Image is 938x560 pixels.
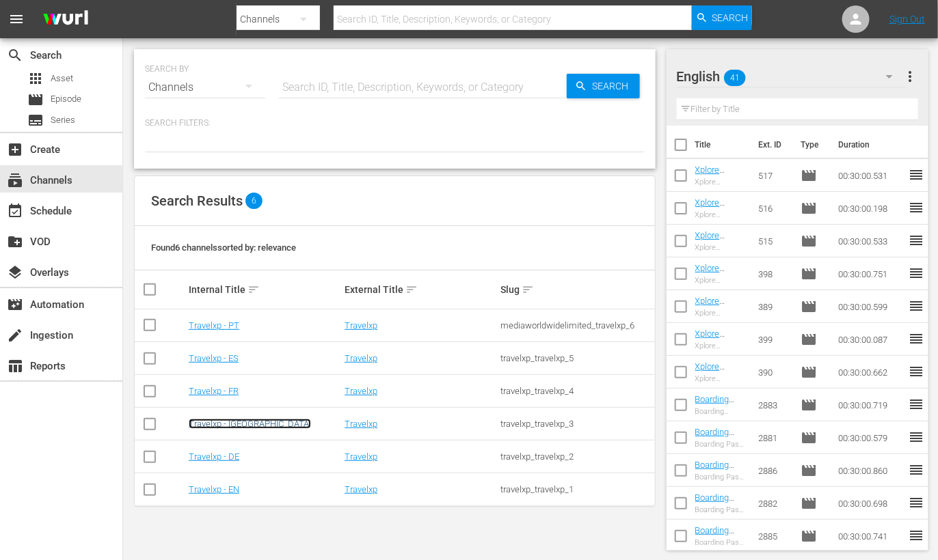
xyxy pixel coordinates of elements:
span: reorder [908,363,924,380]
span: Episode [27,92,44,108]
div: Boarding Pass [GEOGRAPHIC_DATA], [GEOGRAPHIC_DATA] [695,440,748,449]
span: Episode [801,200,817,216]
a: Xplore [GEOGRAPHIC_DATA], [GEOGRAPHIC_DATA] 1 (Eng) [695,296,745,357]
td: 00:30:00.531 [833,159,908,192]
td: 2886 [753,454,796,487]
span: Episode [801,462,817,479]
div: Boarding [GEOGRAPHIC_DATA], [GEOGRAPHIC_DATA] [695,407,748,416]
td: 398 [753,257,796,290]
span: Automation [7,296,23,313]
span: reorder [908,429,924,445]
th: Type [792,126,830,164]
td: 00:30:00.533 [833,225,908,257]
div: Xplore [GEOGRAPHIC_DATA] [GEOGRAPHIC_DATA] 3 [695,178,748,186]
a: Boarding Pass Flam, [GEOGRAPHIC_DATA] (ENG) [695,460,745,511]
button: Search [692,5,752,30]
div: Xplore [GEOGRAPHIC_DATA] [GEOGRAPHIC_DATA] 1 [695,243,748,252]
div: Slug [500,281,652,298]
span: reorder [908,265,924,281]
span: Overlays [7,264,23,281]
a: Travelxp - PT [189,320,239,331]
span: sort [247,283,260,296]
td: 00:30:00.198 [833,192,908,225]
a: Travelxp [345,484,377,494]
td: 00:30:00.751 [833,257,908,290]
td: 515 [753,225,796,257]
span: Episode [801,266,817,282]
a: Travelxp - [GEOGRAPHIC_DATA] [189,419,311,429]
span: Series [27,112,44,128]
span: Episode [51,92,81,106]
a: Travelxp [345,451,377,462]
td: 2885 [753,520,796,552]
a: Xplore [GEOGRAPHIC_DATA] [GEOGRAPHIC_DATA] 1 (ENG) [695,230,745,292]
span: Asset [27,70,44,87]
a: Travelxp - ES [189,353,239,363]
span: Episode [801,397,817,413]
div: travelxp_travelxp_3 [500,419,652,429]
a: Travelxp - FR [189,386,239,396]
span: Episode [801,167,817,184]
td: 00:30:00.860 [833,454,908,487]
span: reorder [908,331,924,347]
span: Episode [801,364,817,380]
span: Reports [7,358,23,374]
td: 516 [753,192,796,225]
span: Episode [801,495,817,512]
td: 2882 [753,487,796,520]
span: Found 6 channels sorted by: relevance [151,242,296,253]
div: Xplore [GEOGRAPHIC_DATA] [GEOGRAPHIC_DATA] 2 [695,210,748,219]
span: Asset [51,72,73,85]
span: Channels [7,172,23,188]
span: reorder [908,298,924,314]
div: mediaworldwidelimited_travelxp_6 [500,320,652,331]
a: Boarding [GEOGRAPHIC_DATA], [GEOGRAPHIC_DATA] (ENG) [695,394,745,456]
a: Xplore [GEOGRAPHIC_DATA], [GEOGRAPHIC_DATA] 2 (Eng) [695,361,745,423]
td: 00:30:00.719 [833,389,908,421]
div: travelxp_travelxp_5 [500,353,652,363]
span: Search [7,47,23,64]
td: 00:30:00.662 [833,356,908,389]
a: Xplore [GEOGRAPHIC_DATA], Koh Samui (Eng) [695,263,747,304]
a: Travelxp [345,386,377,396]
th: Title [695,126,750,164]
a: Travelxp - DE [189,451,239,462]
div: English [677,57,907,96]
span: reorder [908,232,924,249]
td: 00:30:00.599 [833,290,908,323]
span: Episode [801,528,817,544]
span: Create [7,141,23,158]
button: Search [567,74,640,98]
span: Episode [801,430,817,446]
a: Xplore [GEOGRAPHIC_DATA] [GEOGRAPHIC_DATA] 3 (ENG) [695,165,745,226]
div: Xplore [GEOGRAPHIC_DATA] Koh Samui [695,276,748,285]
span: reorder [908,494,924,511]
td: 00:30:00.579 [833,421,908,454]
span: menu [8,11,25,27]
a: Travelxp [345,419,377,429]
span: VOD [7,234,23,250]
div: Internal Title [189,281,340,298]
a: Travelxp [345,353,377,363]
span: reorder [908,199,924,216]
td: 00:30:00.087 [833,323,908,356]
button: more_vert [902,60,918,93]
td: 399 [753,323,796,356]
span: Search Results [151,193,243,209]
th: Ext. ID [750,126,793,164]
span: Search [587,74,640,98]
div: travelxp_travelxp_1 [500,484,652,494]
a: Boarding Pass [GEOGRAPHIC_DATA], [GEOGRAPHIC_DATA] ([GEOGRAPHIC_DATA]) [695,427,748,509]
div: Boarding Pass [GEOGRAPHIC_DATA], [GEOGRAPHIC_DATA] [695,473,748,481]
a: Travelxp - EN [189,484,239,494]
div: Xplore [GEOGRAPHIC_DATA] [GEOGRAPHIC_DATA] [695,341,748,350]
span: Episode [801,298,817,315]
a: Xplore [GEOGRAPHIC_DATA] [GEOGRAPHIC_DATA] 2 (ENG) [695,197,745,259]
div: Boarding Pass [GEOGRAPHIC_DATA], [GEOGRAPHIC_DATA] [695,505,748,514]
span: reorder [908,462,924,478]
div: travelxp_travelxp_4 [500,386,652,396]
a: Xplore [GEOGRAPHIC_DATA], [GEOGRAPHIC_DATA] (Eng) [695,328,745,390]
span: reorder [908,167,924,183]
span: sort [405,283,418,296]
div: Xplore [GEOGRAPHIC_DATA] [GEOGRAPHIC_DATA] 2 [695,374,748,383]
